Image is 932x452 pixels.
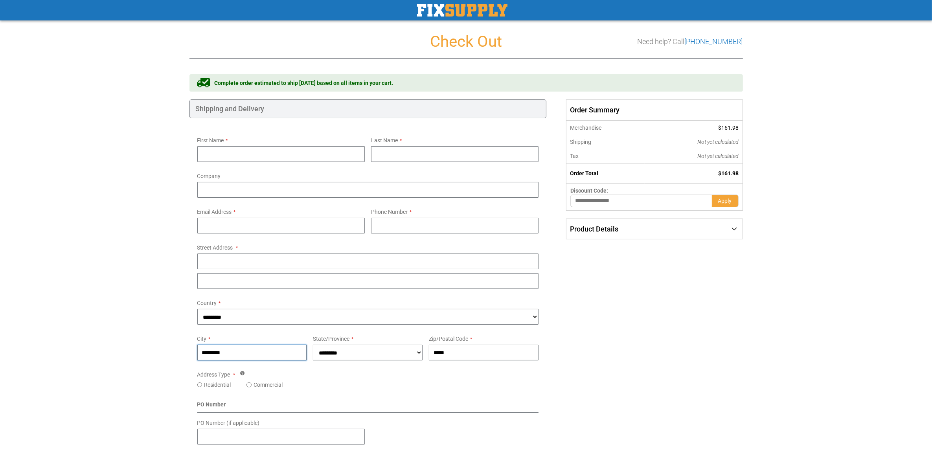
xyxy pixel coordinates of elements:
span: Street Address [197,244,233,251]
span: State/Province [313,336,349,342]
span: $161.98 [719,170,739,176]
span: Product Details [570,225,618,233]
span: Email Address [197,209,232,215]
span: Shipping [570,139,591,145]
strong: Order Total [570,170,598,176]
label: Residential [204,381,231,389]
span: Not yet calculated [698,153,739,159]
th: Tax [566,149,645,164]
a: [PHONE_NUMBER] [685,37,743,46]
span: Discount Code: [570,187,608,194]
span: Country [197,300,217,306]
span: $161.98 [719,125,739,131]
h3: Need help? Call [638,38,743,46]
span: Not yet calculated [698,139,739,145]
span: City [197,336,207,342]
div: Shipping and Delivery [189,99,547,118]
th: Merchandise [566,121,645,135]
label: Commercial [254,381,283,389]
span: Address Type [197,371,230,378]
span: PO Number (if applicable) [197,420,260,426]
span: First Name [197,137,224,143]
span: Company [197,173,221,179]
span: Phone Number [371,209,408,215]
h1: Check Out [189,33,743,50]
a: store logo [417,4,507,17]
div: PO Number [197,401,539,413]
span: Complete order estimated to ship [DATE] based on all items in your cart. [215,79,393,87]
span: Order Summary [566,99,743,121]
span: Apply [718,198,732,204]
button: Apply [712,195,739,207]
span: Zip/Postal Code [429,336,468,342]
span: Last Name [371,137,398,143]
img: Fix Industrial Supply [417,4,507,17]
